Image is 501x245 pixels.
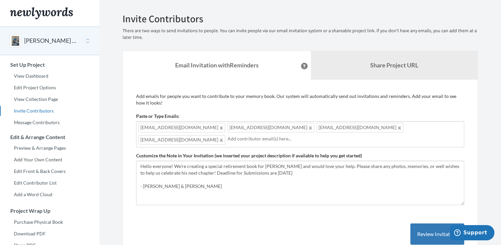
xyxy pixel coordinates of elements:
label: Paste or Type Emails: [136,113,179,120]
h3: Project Wrap Up [0,208,99,214]
span: [EMAIL_ADDRESS][DOMAIN_NAME] [138,123,225,132]
b: Share Project URL [370,61,418,69]
p: There are two ways to send invitations to people. You can invite people via our email invitation ... [123,28,478,41]
span: [EMAIL_ADDRESS][DOMAIN_NAME] [317,123,403,132]
h2: Invite Contributors [123,13,478,24]
h3: Set Up Project [0,62,99,68]
label: Customize the Note in Your Invitation (we inserted your project description if available to help ... [136,152,362,159]
textarea: Hello everyone! We're creating a special retirement book for [PERSON_NAME] and would love your he... [136,161,464,205]
span: [EMAIL_ADDRESS][DOMAIN_NAME] [227,123,314,132]
strong: Email Invitation with Reminders [175,61,259,69]
h3: Edit & Arrange Content [0,134,99,140]
button: [PERSON_NAME] Retirement [24,37,78,45]
iframe: Opens a widget where you can chat to one of our agents [450,225,494,242]
span: [EMAIL_ADDRESS][DOMAIN_NAME] [138,135,225,145]
p: Add emails for people you want to contribute to your memory book. Our system will automatically s... [136,93,464,106]
input: Add contributor email(s) here... [227,135,462,142]
img: Newlywords logo [10,7,73,19]
button: Review Invitation [410,223,464,245]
